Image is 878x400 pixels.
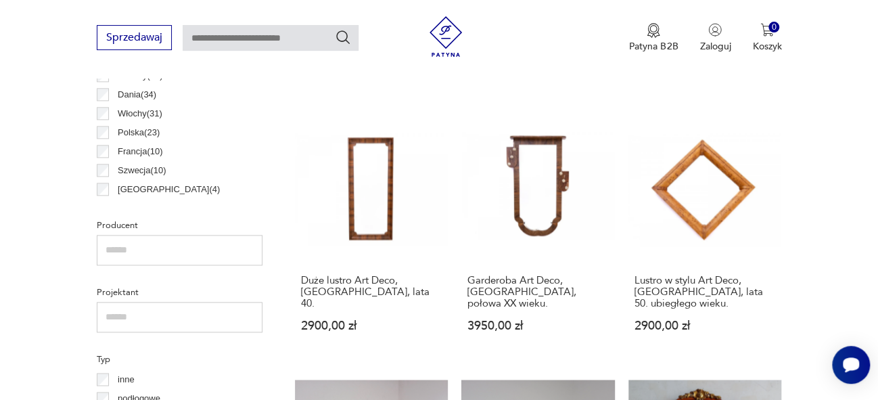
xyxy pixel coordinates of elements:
[97,218,262,233] p: Producent
[752,23,781,53] button: 0Koszyk
[97,25,172,50] button: Sprzedawaj
[629,23,678,53] a: Ikona medaluPatyna B2B
[118,182,220,197] p: [GEOGRAPHIC_DATA] ( 4 )
[461,110,614,357] a: Garderoba Art Deco, Polska, połowa XX wieku.Garderoba Art Deco, [GEOGRAPHIC_DATA], połowa XX wiek...
[118,372,135,387] p: inne
[118,87,156,102] p: Dania ( 34 )
[97,34,172,43] a: Sprzedawaj
[699,40,731,53] p: Zaloguj
[629,40,678,53] p: Patyna B2B
[647,23,660,38] img: Ikona medalu
[768,22,780,33] div: 0
[118,125,160,140] p: Polska ( 23 )
[118,144,163,159] p: Francja ( 10 )
[760,23,774,37] img: Ikona koszyka
[634,320,775,332] p: 2900,00 zł
[708,23,722,37] img: Ikonka użytkownika
[634,275,775,309] h3: Lustro w stylu Art Deco, [GEOGRAPHIC_DATA], lata 50. ubiegłego wieku.
[467,275,608,309] h3: Garderoba Art Deco, [GEOGRAPHIC_DATA], połowa XX wieku.
[752,40,781,53] p: Koszyk
[97,352,262,367] p: Typ
[628,110,781,357] a: Lustro w stylu Art Deco, Polska, lata 50. ubiegłego wieku.Lustro w stylu Art Deco, [GEOGRAPHIC_DA...
[425,16,466,57] img: Patyna - sklep z meblami i dekoracjami vintage
[629,23,678,53] button: Patyna B2B
[301,320,442,332] p: 2900,00 zł
[699,23,731,53] button: Zaloguj
[97,285,262,300] p: Projektant
[118,106,162,121] p: Włochy ( 31 )
[301,275,442,309] h3: Duże lustro Art Deco, [GEOGRAPHIC_DATA], lata 40.
[295,110,448,357] a: Duże lustro Art Deco, Polska, lata 40.Duże lustro Art Deco, [GEOGRAPHIC_DATA], lata 40.2900,00 zł
[832,346,870,384] iframe: Smartsupp widget button
[118,163,166,178] p: Szwecja ( 10 )
[118,201,167,216] p: Hiszpania ( 4 )
[335,29,351,45] button: Szukaj
[467,320,608,332] p: 3950,00 zł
